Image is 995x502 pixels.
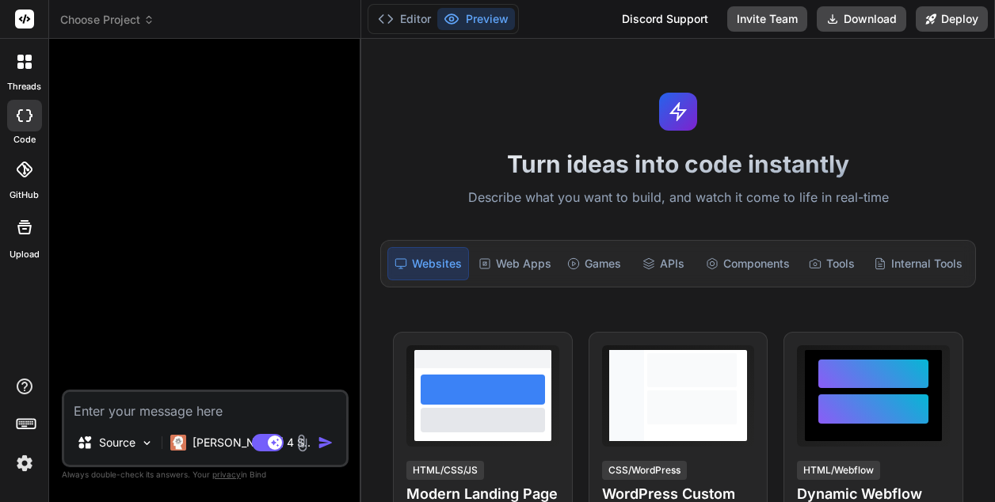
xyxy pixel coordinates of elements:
[10,248,40,261] label: Upload
[602,461,687,480] div: CSS/WordPress
[13,133,36,146] label: code
[212,470,241,479] span: privacy
[293,434,311,452] img: attachment
[817,6,906,32] button: Download
[10,188,39,202] label: GitHub
[371,150,985,178] h1: Turn ideas into code instantly
[193,435,311,451] p: [PERSON_NAME] 4 S..
[99,435,135,451] p: Source
[387,247,469,280] div: Websites
[406,461,484,480] div: HTML/CSS/JS
[140,436,154,450] img: Pick Models
[7,80,41,93] label: threads
[62,467,349,482] p: Always double-check its answers. Your in Bind
[727,6,807,32] button: Invite Team
[612,6,718,32] div: Discord Support
[372,8,437,30] button: Editor
[437,8,515,30] button: Preview
[799,247,864,280] div: Tools
[700,247,796,280] div: Components
[561,247,627,280] div: Games
[371,188,985,208] p: Describe what you want to build, and watch it come to life in real-time
[60,12,154,28] span: Choose Project
[170,435,186,451] img: Claude 4 Sonnet
[916,6,988,32] button: Deploy
[472,247,558,280] div: Web Apps
[867,247,969,280] div: Internal Tools
[318,435,334,451] img: icon
[631,247,696,280] div: APIs
[797,461,880,480] div: HTML/Webflow
[11,450,38,477] img: settings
